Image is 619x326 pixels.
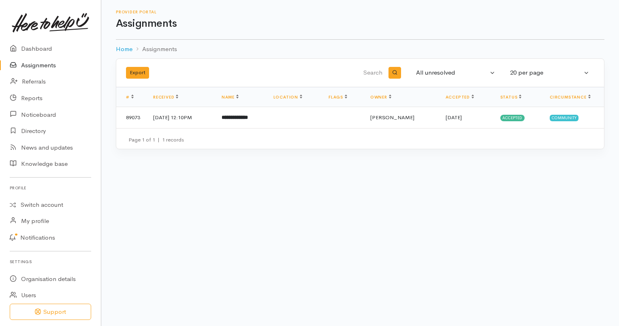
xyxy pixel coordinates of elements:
button: All unresolved [411,65,500,81]
a: # [126,94,134,100]
a: Status [500,94,522,100]
a: Received [153,94,178,100]
h6: Settings [10,256,91,267]
li: Assignments [132,45,177,54]
td: 89073 [116,107,147,128]
a: Circumstance [550,94,591,100]
span: [PERSON_NAME] [370,114,414,121]
h6: Profile [10,182,91,193]
a: Accepted [446,94,474,100]
a: Owner [370,94,391,100]
h6: Provider Portal [116,10,604,14]
small: Page 1 of 1 1 records [128,136,184,143]
h1: Assignments [116,18,604,30]
a: Location [273,94,302,100]
a: Home [116,45,132,54]
td: [DATE] 12:10PM [147,107,215,128]
nav: breadcrumb [116,40,604,59]
button: Support [10,304,91,320]
div: All unresolved [416,68,488,77]
button: 20 per page [505,65,594,81]
a: Flags [329,94,347,100]
span: | [158,136,160,143]
div: 20 per page [510,68,582,77]
a: Name [222,94,239,100]
span: Accepted [500,115,525,121]
span: Community [550,115,578,121]
button: Export [126,67,149,79]
time: [DATE] [446,114,462,121]
input: Search [269,63,384,83]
